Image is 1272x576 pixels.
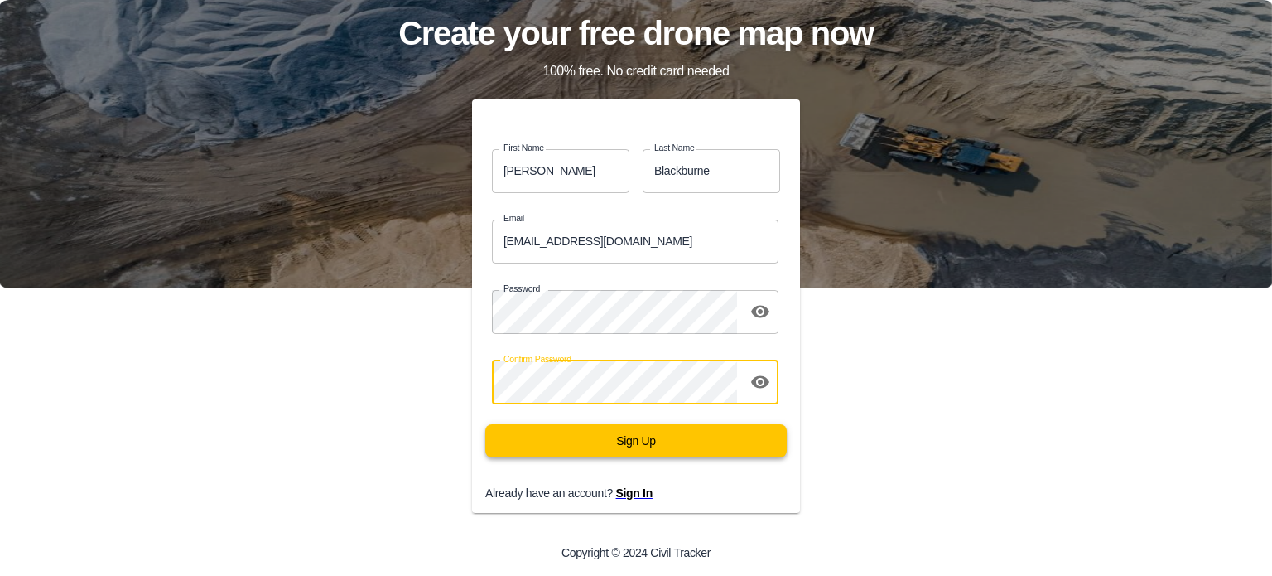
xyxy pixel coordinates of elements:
[492,149,629,193] input: First name
[492,220,778,264] input: Email
[744,365,777,399] button: toggle password visibility
[616,486,653,500] a: Sign In
[542,61,729,81] p: 100% free. No credit card needed
[398,7,874,61] h1: Create your free drone map now
[744,295,777,328] button: toggle password visibility
[561,546,711,559] p: Copyright © 2024 Civil Tracker
[485,424,787,457] button: Sign Up
[643,149,780,193] input: Last name
[485,486,813,500] p: Already have an account?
